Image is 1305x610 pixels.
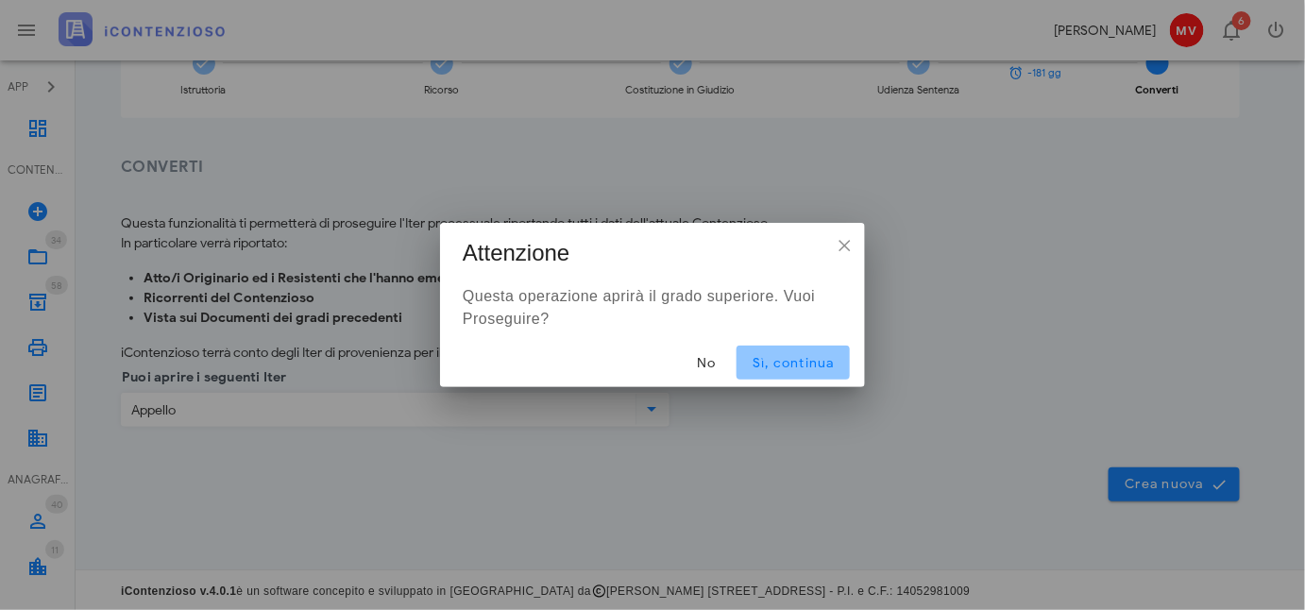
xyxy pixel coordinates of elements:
[676,346,737,380] button: No
[440,278,865,338] div: Questa operazione aprirà il grado superiore. Vuoi Proseguire?
[752,355,835,371] span: Sì, continua
[691,355,721,371] span: No
[837,238,852,253] div: ×
[737,346,850,380] button: Sì, continua
[463,238,569,268] h3: Attenzione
